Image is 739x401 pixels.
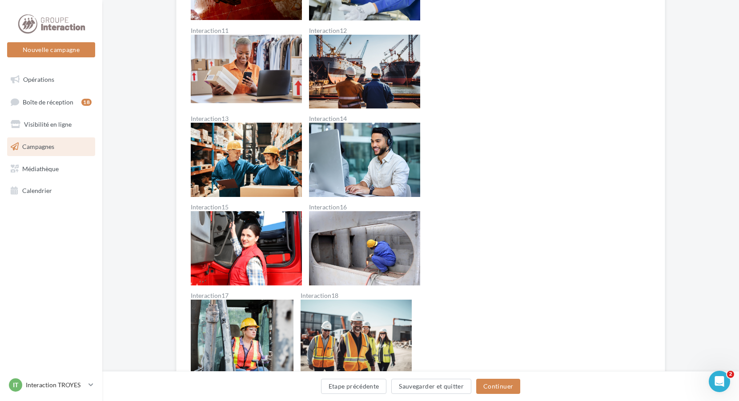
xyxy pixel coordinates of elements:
[22,187,52,194] span: Calendrier
[321,379,387,394] button: Etape précédente
[22,164,59,172] span: Médiathèque
[191,204,302,210] label: Interaction15
[191,28,302,34] label: Interaction11
[191,116,302,122] label: Interaction13
[81,99,92,106] div: 18
[5,137,97,156] a: Campagnes
[191,211,302,285] img: Interaction15
[23,76,54,83] span: Opérations
[309,204,420,210] label: Interaction16
[13,381,18,389] span: IT
[309,123,420,197] img: Interaction14
[309,28,420,34] label: Interaction12
[309,35,420,109] img: Interaction12
[191,35,302,103] img: Interaction11
[309,116,420,122] label: Interaction14
[5,92,97,112] a: Boîte de réception18
[22,143,54,150] span: Campagnes
[5,181,97,200] a: Calendrier
[301,293,412,299] label: Interaction18
[7,42,95,57] button: Nouvelle campagne
[727,371,734,378] span: 2
[476,379,520,394] button: Continuer
[191,293,293,299] label: Interaction17
[24,120,72,128] span: Visibilité en ligne
[301,300,412,374] img: Interaction18
[191,123,302,197] img: Interaction13
[5,115,97,134] a: Visibilité en ligne
[23,98,73,105] span: Boîte de réception
[5,70,97,89] a: Opérations
[391,379,471,394] button: Sauvegarder et quitter
[709,371,730,392] iframe: Intercom live chat
[5,160,97,178] a: Médiathèque
[309,211,420,285] img: Interaction16
[26,381,85,389] p: Interaction TROYES
[7,377,95,393] a: IT Interaction TROYES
